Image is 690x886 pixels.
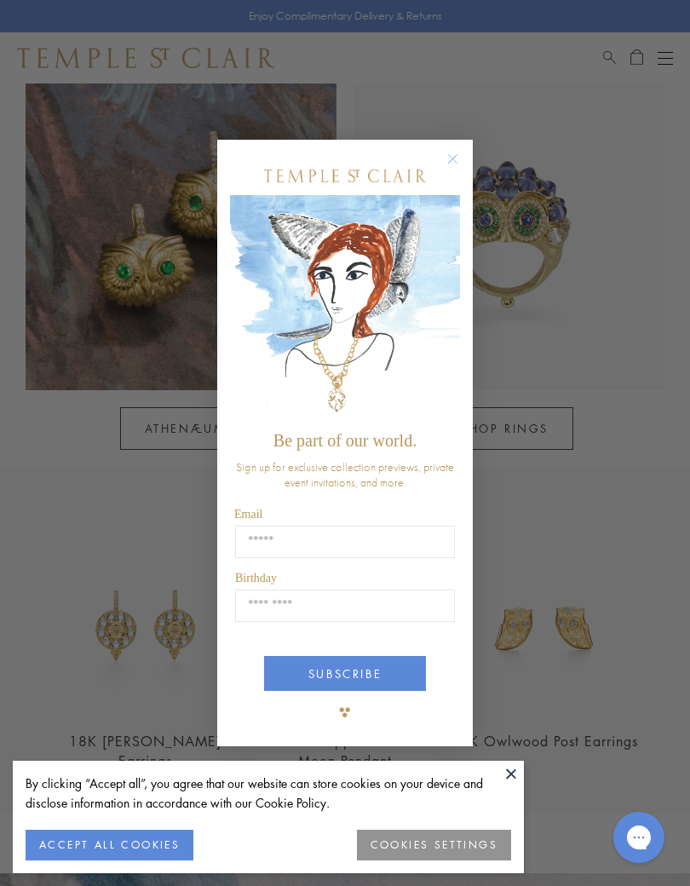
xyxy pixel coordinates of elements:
[235,572,277,584] span: Birthday
[26,830,193,860] button: ACCEPT ALL COOKIES
[273,431,417,450] span: Be part of our world.
[26,774,511,813] div: By clicking “Accept all”, you agree that our website can store cookies on your device and disclos...
[230,195,460,423] img: c4a9eb12-d91a-4d4a-8ee0-386386f4f338.jpeg
[236,459,454,490] span: Sign up for exclusive collection previews, private event invitations, and more.
[605,806,673,869] iframe: Gorgias live chat messenger
[234,508,262,521] span: Email
[264,656,426,691] button: SUBSCRIBE
[357,830,511,860] button: COOKIES SETTINGS
[235,526,455,558] input: Email
[451,157,472,178] button: Close dialog
[328,695,362,729] img: TSC
[264,170,426,182] img: Temple St. Clair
